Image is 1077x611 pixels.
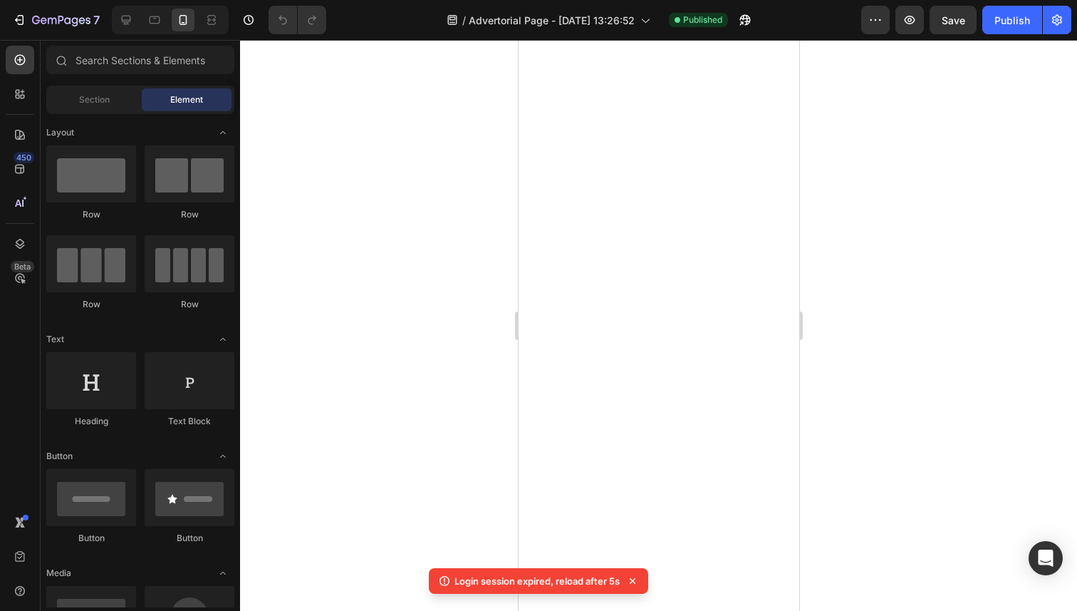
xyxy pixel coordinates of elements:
span: Toggle open [212,445,234,468]
span: Published [683,14,722,26]
span: Layout [46,126,74,139]
p: Login session expired, reload after 5s [454,574,620,588]
div: Row [46,298,136,311]
span: Element [170,93,203,106]
div: 450 [14,152,34,163]
span: Media [46,567,71,580]
div: Beta [11,261,34,272]
span: Button [46,450,73,463]
p: 7 [93,11,100,29]
span: Text [46,333,64,346]
div: Button [46,532,136,545]
span: Toggle open [212,121,234,144]
button: 7 [6,6,106,34]
div: Text Block [145,415,234,428]
button: Publish [982,6,1042,34]
div: Publish [994,13,1030,28]
button: Save [930,6,977,34]
div: Row [145,298,234,311]
span: Toggle open [212,328,234,351]
span: Section [79,93,110,106]
div: Row [145,208,234,221]
span: Advertorial Page - [DATE] 13:26:52 [469,13,635,28]
iframe: Design area [519,40,799,611]
div: Heading [46,415,136,428]
span: Save [942,14,965,26]
div: Row [46,208,136,221]
span: Toggle open [212,562,234,585]
input: Search Sections & Elements [46,46,234,74]
span: / [462,13,466,28]
div: Open Intercom Messenger [1029,541,1063,575]
div: Button [145,532,234,545]
div: Undo/Redo [269,6,326,34]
